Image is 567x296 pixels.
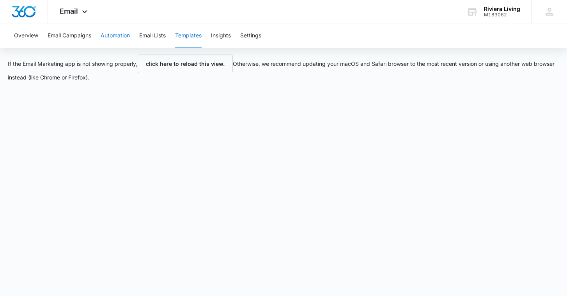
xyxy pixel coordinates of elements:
button: Email Lists [139,23,166,48]
span: Email [60,7,78,15]
p: If the Email Marketing app is not showing properly, Otherwise, we recommend updating your macOS a... [8,55,559,81]
button: Insights [211,23,231,48]
div: account name [484,6,520,12]
button: Templates [175,23,202,48]
button: Email Campaigns [48,23,91,48]
div: account id [484,12,520,18]
button: click here to reload this view. [138,55,233,73]
button: Overview [14,23,38,48]
button: Settings [240,23,261,48]
button: Automation [101,23,130,48]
